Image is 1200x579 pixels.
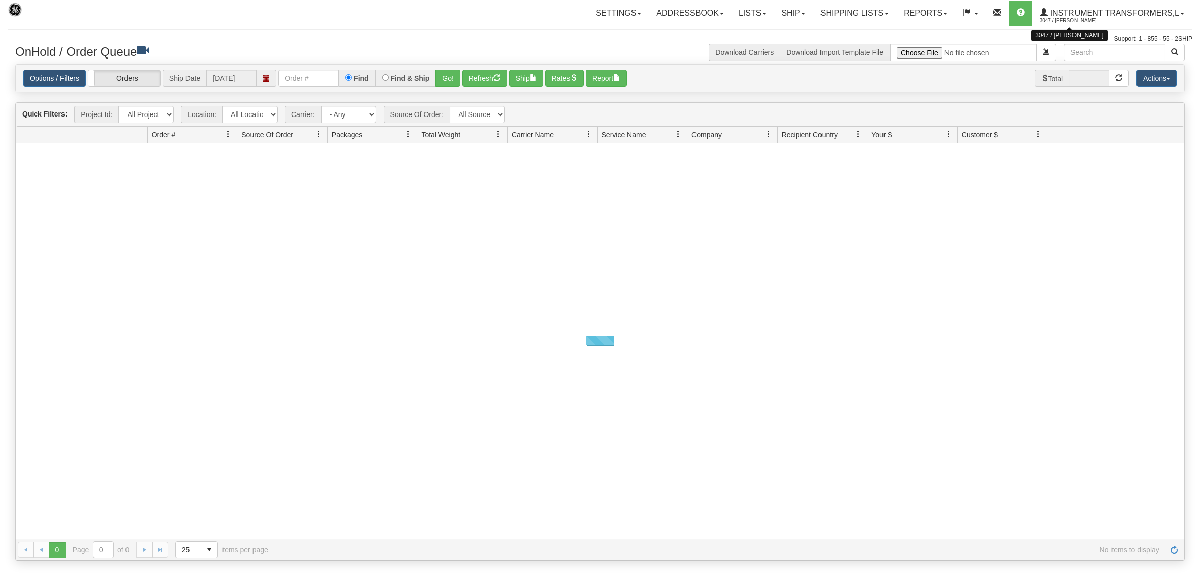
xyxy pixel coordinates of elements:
[8,35,1192,43] div: Support: 1 - 855 - 55 - 2SHIP
[152,130,175,140] span: Order #
[1030,126,1047,143] a: Customer $ filter column settings
[871,130,892,140] span: Your $
[1035,70,1069,87] span: Total
[163,70,206,87] span: Ship Date
[588,1,649,26] a: Settings
[890,44,1037,61] input: Import
[23,70,86,87] a: Options / Filters
[22,109,67,119] label: Quick Filters:
[490,126,507,143] a: Total Weight filter column settings
[391,75,430,82] label: Find & Ship
[786,48,883,56] a: Download Import Template File
[220,126,237,143] a: Order # filter column settings
[512,130,554,140] span: Carrier Name
[1048,9,1179,17] span: Instrument Transformers,L
[1166,542,1182,558] a: Refresh
[285,106,321,123] span: Carrier:
[354,75,369,82] label: Find
[1064,44,1165,61] input: Search
[782,130,838,140] span: Recipient Country
[649,1,731,26] a: Addressbook
[896,1,955,26] a: Reports
[15,44,593,59] h3: OnHold / Order Queue
[1040,16,1115,26] span: 3047 / [PERSON_NAME]
[774,1,812,26] a: Ship
[384,106,450,123] span: Source Of Order:
[201,542,217,558] span: select
[175,541,218,558] span: Page sizes drop down
[88,70,160,86] label: Orders
[813,1,896,26] a: Shipping lists
[602,130,646,140] span: Service Name
[1032,1,1192,26] a: Instrument Transformers,L 3047 / [PERSON_NAME]3047 / [PERSON_NAME]
[670,126,687,143] a: Service Name filter column settings
[715,48,774,56] a: Download Carriers
[282,546,1159,554] span: No items to display
[1177,238,1199,341] iframe: chat widget
[850,126,867,143] a: Recipient Country filter column settings
[421,130,460,140] span: Total Weight
[16,103,1184,127] div: grid toolbar
[8,3,59,28] img: logo3047.jpg
[1136,70,1177,87] button: Actions
[241,130,293,140] span: Source Of Order
[580,126,597,143] a: Carrier Name filter column settings
[691,130,722,140] span: Company
[760,126,777,143] a: Company filter column settings
[310,126,327,143] a: Source Of Order filter column settings
[332,130,362,140] span: Packages
[462,70,507,87] button: Refresh
[175,541,268,558] span: items per page
[278,70,339,87] input: Order #
[181,106,222,123] span: Location:
[509,70,543,87] button: Ship
[545,70,584,87] button: Rates
[1031,30,1107,41] div: 3047 / [PERSON_NAME]
[74,106,118,123] span: Project Id:
[182,545,195,555] span: 25
[731,1,774,26] a: Lists
[435,70,460,87] button: Go!
[400,126,417,143] a: Packages filter column settings
[49,542,65,558] span: Page 0
[962,130,998,140] span: Customer $
[73,541,130,558] span: Page of 0
[1165,44,1185,61] button: Search
[586,70,627,87] button: Report
[940,126,957,143] a: Your $ filter column settings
